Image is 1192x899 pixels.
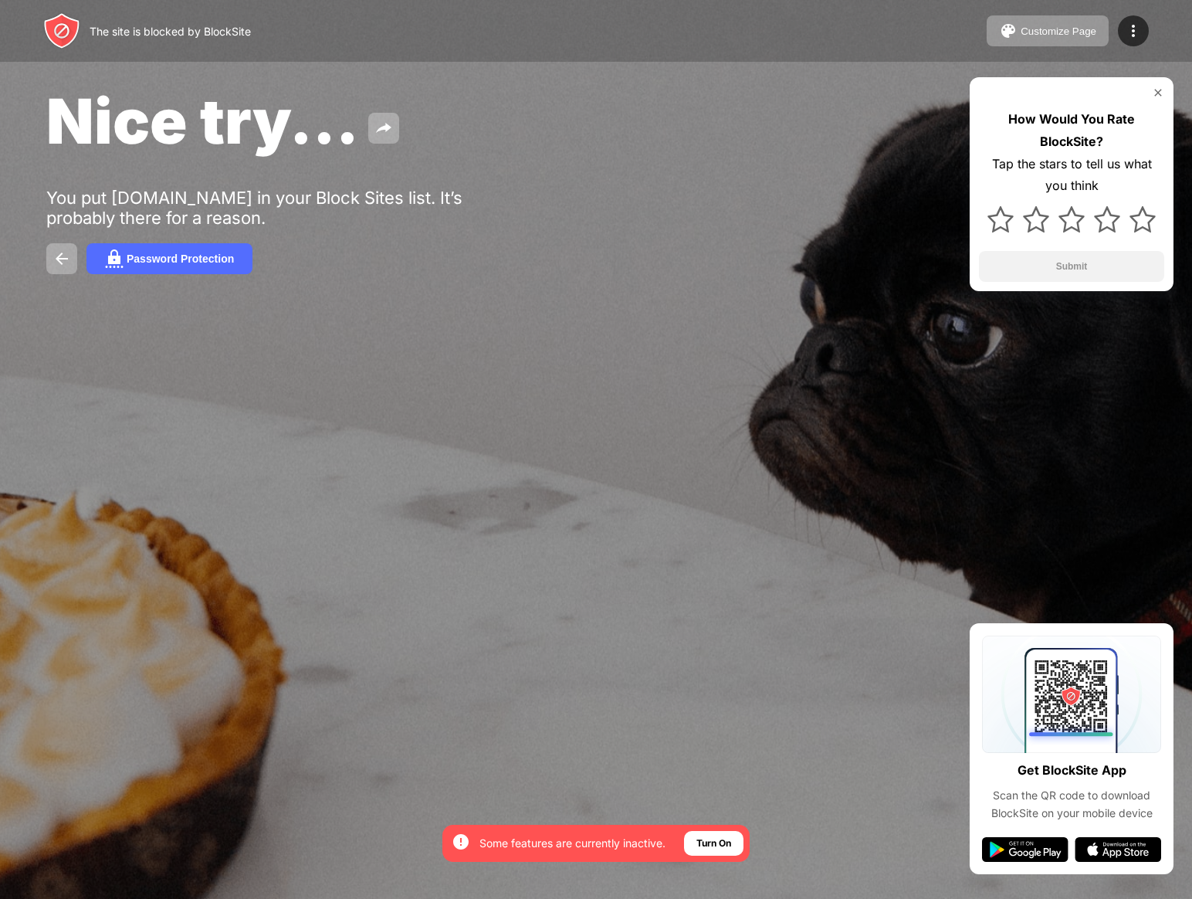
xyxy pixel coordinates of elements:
[1023,206,1049,232] img: star.svg
[1124,22,1143,40] img: menu-icon.svg
[127,253,234,265] div: Password Protection
[1021,25,1096,37] div: Customize Page
[982,837,1068,862] img: google-play.svg
[1058,206,1085,232] img: star.svg
[696,836,731,851] div: Turn On
[86,243,252,274] button: Password Protection
[979,251,1164,282] button: Submit
[1094,206,1120,232] img: star.svg
[374,119,393,137] img: share.svg
[1018,759,1126,782] div: Get BlockSite App
[105,249,124,268] img: password.svg
[1129,206,1156,232] img: star.svg
[987,206,1014,232] img: star.svg
[52,249,71,268] img: back.svg
[999,22,1018,40] img: pallet.svg
[982,636,1161,753] img: qrcode.svg
[46,188,523,228] div: You put [DOMAIN_NAME] in your Block Sites list. It’s probably there for a reason.
[1152,87,1164,99] img: rate-us-close.svg
[982,787,1161,822] div: Scan the QR code to download BlockSite on your mobile device
[43,12,80,49] img: header-logo.svg
[979,108,1164,153] div: How Would You Rate BlockSite?
[979,153,1164,198] div: Tap the stars to tell us what you think
[452,833,470,851] img: error-circle-white.svg
[479,836,665,851] div: Some features are currently inactive.
[90,25,251,38] div: The site is blocked by BlockSite
[987,15,1109,46] button: Customize Page
[46,83,359,158] span: Nice try...
[1075,837,1161,862] img: app-store.svg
